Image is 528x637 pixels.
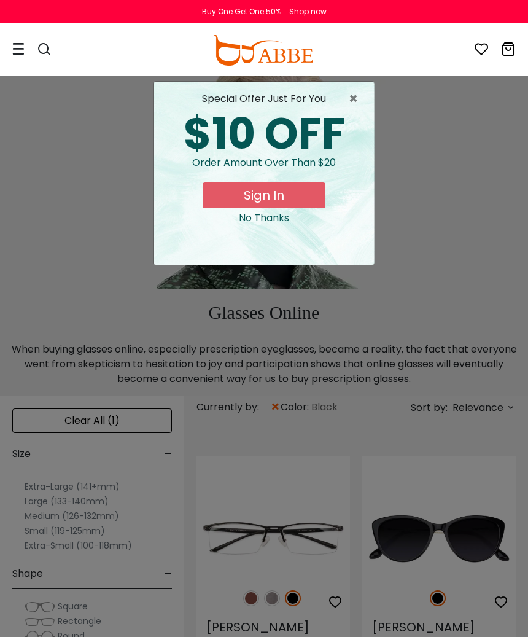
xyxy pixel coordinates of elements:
button: Close [349,92,364,106]
a: Shop now [283,6,327,17]
img: abbeglasses.com [212,35,313,66]
button: Sign In [203,182,325,208]
div: Buy One Get One 50% [202,6,281,17]
div: Shop now [289,6,327,17]
div: Close [164,211,364,225]
span: × [349,92,364,106]
div: Order amount over than $20 [164,155,364,182]
div: special offer just for you [164,92,364,106]
div: $10 OFF [164,112,364,155]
